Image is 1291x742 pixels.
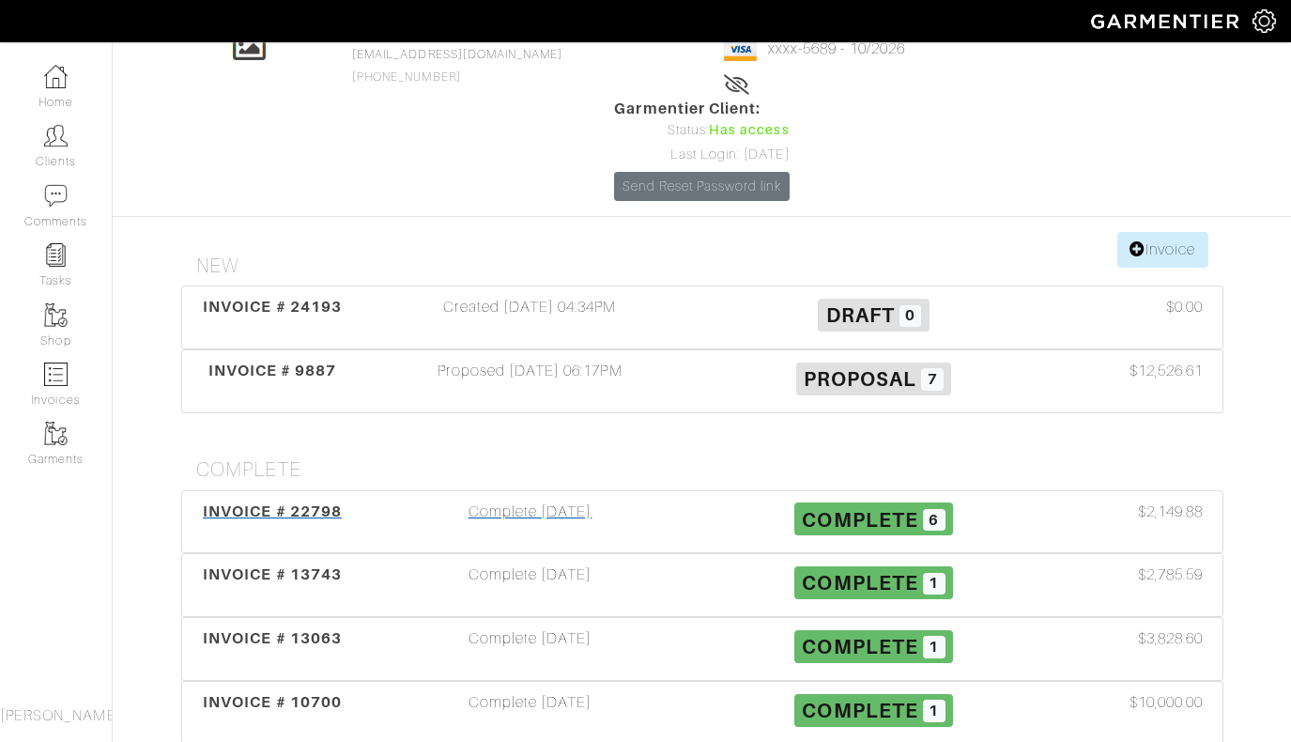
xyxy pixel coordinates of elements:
img: garments-icon-b7da505a4dc4fd61783c78ac3ca0ef83fa9d6f193b1c9dc38574b1d14d53ca28.png [44,303,68,327]
span: [PHONE_NUMBER] [352,48,562,84]
span: Garmentier Client: [614,98,789,120]
div: Last Login: [DATE] [614,145,789,165]
div: Complete [DATE] [359,564,702,607]
span: Complete [802,571,917,595]
a: Send Reset Password link [614,172,789,201]
span: $12,526.61 [1130,360,1204,382]
div: Complete [DATE] [359,627,702,671]
h4: New [196,255,1223,278]
span: INVOICE # 24193 [203,298,342,316]
span: $2,149.88 [1138,501,1203,523]
span: Has access [709,120,790,141]
img: visa-934b35602734be37eb7d5d7e5dbcd2044c359bf20a24dc3361ca3fa54326a8a7.png [724,38,757,61]
h4: Complete [196,458,1223,482]
div: Proposed [DATE] 06:17PM [359,360,702,403]
span: Complete [802,699,917,722]
img: orders-icon-0abe47150d42831381b5fb84f609e132dff9fe21cb692f30cb5eec754e2cba89.png [44,363,68,386]
span: INVOICE # 9887 [208,362,337,379]
span: Complete [802,507,917,531]
a: INVOICE # 22798 Complete [DATE] Complete 6 $2,149.88 [181,490,1223,554]
span: 1 [923,573,945,595]
a: xxxx-5689 - 10/2026 [768,40,905,57]
img: clients-icon-6bae9207a08558b7cb47a8932f037763ab4055f8c8b6bfacd5dc20c3e0201464.png [44,124,68,147]
span: Draft [826,303,895,327]
img: garmentier-logo-header-white-b43fb05a5012e4ada735d5af1a66efaba907eab6374d6393d1fbf88cb4ef424d.png [1082,5,1253,38]
img: comment-icon-a0a6a9ef722e966f86d9cbdc48e553b5cf19dbc54f86b18d962a5391bc8f6eb6.png [44,184,68,208]
span: INVOICE # 13743 [203,565,342,583]
span: Complete [802,635,917,658]
div: Created [DATE] 04:34PM [359,296,702,339]
img: dashboard-icon-dbcd8f5a0b271acd01030246c82b418ddd0df26cd7fceb0bd07c9910d44c42f6.png [44,65,68,88]
span: 0 [899,305,922,328]
a: INVOICE # 24193 Created [DATE] 04:34PM Draft 0 $0.00 [181,286,1223,349]
img: reminder-icon-8004d30b9f0a5d33ae49ab947aed9ed385cf756f9e5892f1edd6e32f2345188e.png [44,243,68,267]
a: INVOICE # 9887 Proposed [DATE] 06:17PM Proposal 7 $12,526.61 [181,349,1223,413]
div: Complete [DATE] [359,691,702,734]
span: $2,785.59 [1138,564,1203,586]
span: 1 [923,700,945,722]
span: INVOICE # 10700 [203,693,342,711]
span: INVOICE # 13063 [203,629,342,647]
a: Invoice [1117,232,1207,268]
span: INVOICE # 22798 [203,502,342,520]
a: [EMAIL_ADDRESS][DOMAIN_NAME] [352,48,562,61]
a: INVOICE # 13063 Complete [DATE] Complete 1 $3,828.60 [181,617,1223,681]
span: 6 [923,509,945,532]
span: 7 [921,368,944,391]
div: Complete [DATE] [359,501,702,544]
img: garments-icon-b7da505a4dc4fd61783c78ac3ca0ef83fa9d6f193b1c9dc38574b1d14d53ca28.png [44,422,68,445]
span: $10,000.00 [1130,691,1204,714]
span: $3,828.60 [1138,627,1203,650]
span: $0.00 [1166,296,1203,318]
img: gear-icon-white-bd11855cb880d31180b6d7d6211b90ccbf57a29d726f0c71d8c61bd08dd39cc2.png [1253,9,1276,33]
span: Proposal [804,367,916,391]
div: Status: [614,120,789,141]
span: 1 [923,636,945,658]
a: INVOICE # 13743 Complete [DATE] Complete 1 $2,785.59 [181,553,1223,617]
